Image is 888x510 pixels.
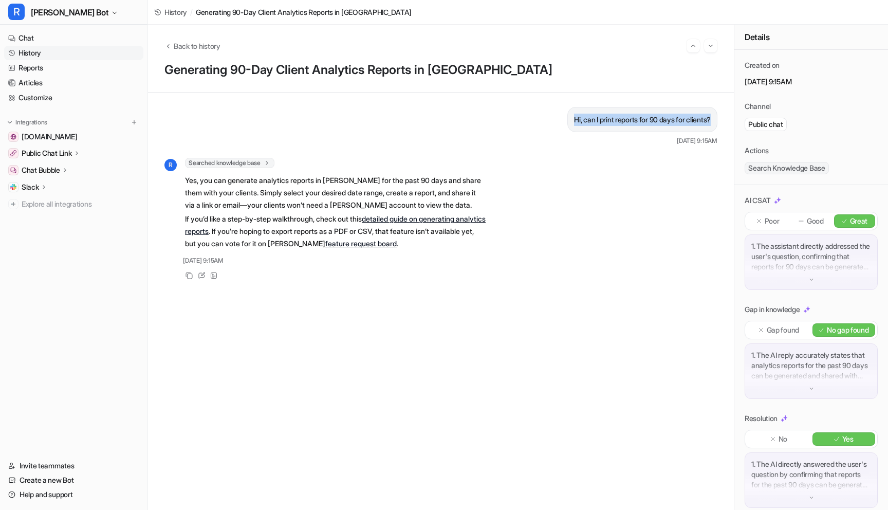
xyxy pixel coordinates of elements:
[10,150,16,156] img: Public Chat Link
[745,304,800,315] p: Gap in knowledge
[4,76,143,90] a: Articles
[707,41,714,50] img: Next session
[4,487,143,502] a: Help and support
[4,46,143,60] a: History
[850,216,868,226] p: Great
[745,60,780,70] p: Created on
[22,182,39,192] p: Slack
[196,7,412,17] span: Generating 90-Day Client Analytics Reports in [GEOGRAPHIC_DATA]
[745,101,771,112] p: Channel
[22,196,139,212] span: Explore all integrations
[745,145,769,156] p: Actions
[745,195,771,206] p: AI CSAT
[10,184,16,190] img: Slack
[765,216,780,226] p: Poor
[687,39,700,52] button: Go to previous session
[704,39,717,52] button: Go to next session
[4,197,143,211] a: Explore all integrations
[677,136,717,145] span: [DATE] 9:15AM
[745,77,878,87] p: [DATE] 9:15AM
[4,459,143,473] a: Invite teammates
[190,7,193,17] span: /
[574,114,711,126] p: Hi, can I print reports for 90 days for clients?
[808,276,815,283] img: down-arrow
[4,130,143,144] a: getrella.com[DOMAIN_NAME]
[745,162,829,174] span: Search Knowledge Base
[22,132,77,142] span: [DOMAIN_NAME]
[22,148,72,158] p: Public Chat Link
[4,473,143,487] a: Create a new Bot
[22,165,60,175] p: Chat Bubble
[185,158,274,168] span: Searched knowledge base
[164,159,177,171] span: R
[164,41,220,51] button: Back to history
[827,325,869,335] p: No gap found
[185,174,486,211] p: Yes, you can generate analytics reports in [PERSON_NAME] for the past 90 days and share them with...
[183,256,224,265] span: [DATE] 9:15AM
[154,7,187,17] a: History
[174,41,220,51] span: Back to history
[690,41,697,50] img: Previous session
[4,61,143,75] a: Reports
[10,134,16,140] img: getrella.com
[748,119,783,130] p: Public chat
[4,31,143,45] a: Chat
[164,7,187,17] span: History
[808,385,815,392] img: down-arrow
[751,350,871,381] p: 1. The AI reply accurately states that analytics reports for the past 90 days can be generated an...
[734,25,888,50] div: Details
[131,119,138,126] img: menu_add.svg
[15,118,47,126] p: Integrations
[4,90,143,105] a: Customize
[325,239,397,248] a: feature request board
[10,167,16,173] img: Chat Bubble
[8,4,25,20] span: R
[807,216,824,226] p: Good
[185,213,486,250] p: If you’d like a step-by-step walkthrough, check out this . If you’re hoping to export reports as ...
[808,494,815,501] img: down-arrow
[779,434,787,444] p: No
[842,434,854,444] p: Yes
[164,63,717,78] h1: Generating 90-Day Client Analytics Reports in [GEOGRAPHIC_DATA]
[31,5,108,20] span: [PERSON_NAME] Bot
[4,117,50,128] button: Integrations
[751,241,871,272] p: 1. The assistant directly addressed the user's question, confirming that reports for 90 days can ...
[767,325,799,335] p: Gap found
[751,459,871,490] p: 1. The AI directly answered the user's question by confirming that reports for the past 90 days c...
[6,119,13,126] img: expand menu
[8,199,18,209] img: explore all integrations
[745,413,778,424] p: Resolution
